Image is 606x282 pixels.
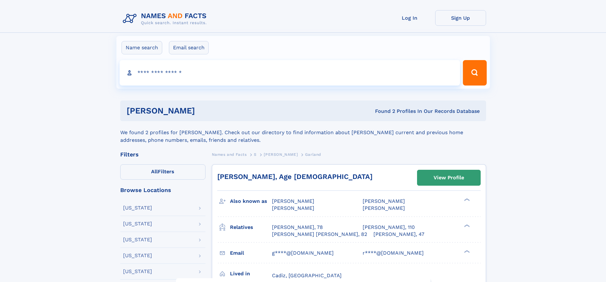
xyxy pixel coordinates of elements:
[305,152,321,157] span: Garland
[120,187,205,193] div: Browse Locations
[272,224,323,231] a: [PERSON_NAME], 78
[127,107,285,115] h1: [PERSON_NAME]
[230,248,272,258] h3: Email
[120,10,212,27] img: Logo Names and Facts
[434,170,464,185] div: View Profile
[463,224,470,228] div: ❯
[435,10,486,26] a: Sign Up
[463,60,486,86] button: Search Button
[272,272,342,279] span: Cadiz, [GEOGRAPHIC_DATA]
[212,150,247,158] a: Names and Facts
[363,224,415,231] a: [PERSON_NAME], 110
[122,41,162,54] label: Name search
[123,221,152,226] div: [US_STATE]
[272,231,367,238] a: [PERSON_NAME] [PERSON_NAME], 82
[169,41,209,54] label: Email search
[120,121,486,144] div: We found 2 profiles for [PERSON_NAME]. Check out our directory to find information about [PERSON_...
[272,198,314,204] span: [PERSON_NAME]
[123,253,152,258] div: [US_STATE]
[120,60,460,86] input: search input
[264,150,298,158] a: [PERSON_NAME]
[363,198,405,204] span: [PERSON_NAME]
[264,152,298,157] span: [PERSON_NAME]
[463,198,470,202] div: ❯
[123,237,152,242] div: [US_STATE]
[230,196,272,207] h3: Also known as
[123,269,152,274] div: [US_STATE]
[151,169,158,175] span: All
[230,222,272,233] h3: Relatives
[217,173,373,181] a: [PERSON_NAME], Age [DEMOGRAPHIC_DATA]
[373,231,424,238] a: [PERSON_NAME], 47
[363,205,405,211] span: [PERSON_NAME]
[123,205,152,210] div: [US_STATE]
[120,152,205,157] div: Filters
[417,170,480,185] a: View Profile
[254,152,257,157] span: S
[230,268,272,279] h3: Lived in
[272,205,314,211] span: [PERSON_NAME]
[120,164,205,180] label: Filters
[254,150,257,158] a: S
[285,108,480,115] div: Found 2 Profiles In Our Records Database
[463,249,470,253] div: ❯
[384,10,435,26] a: Log In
